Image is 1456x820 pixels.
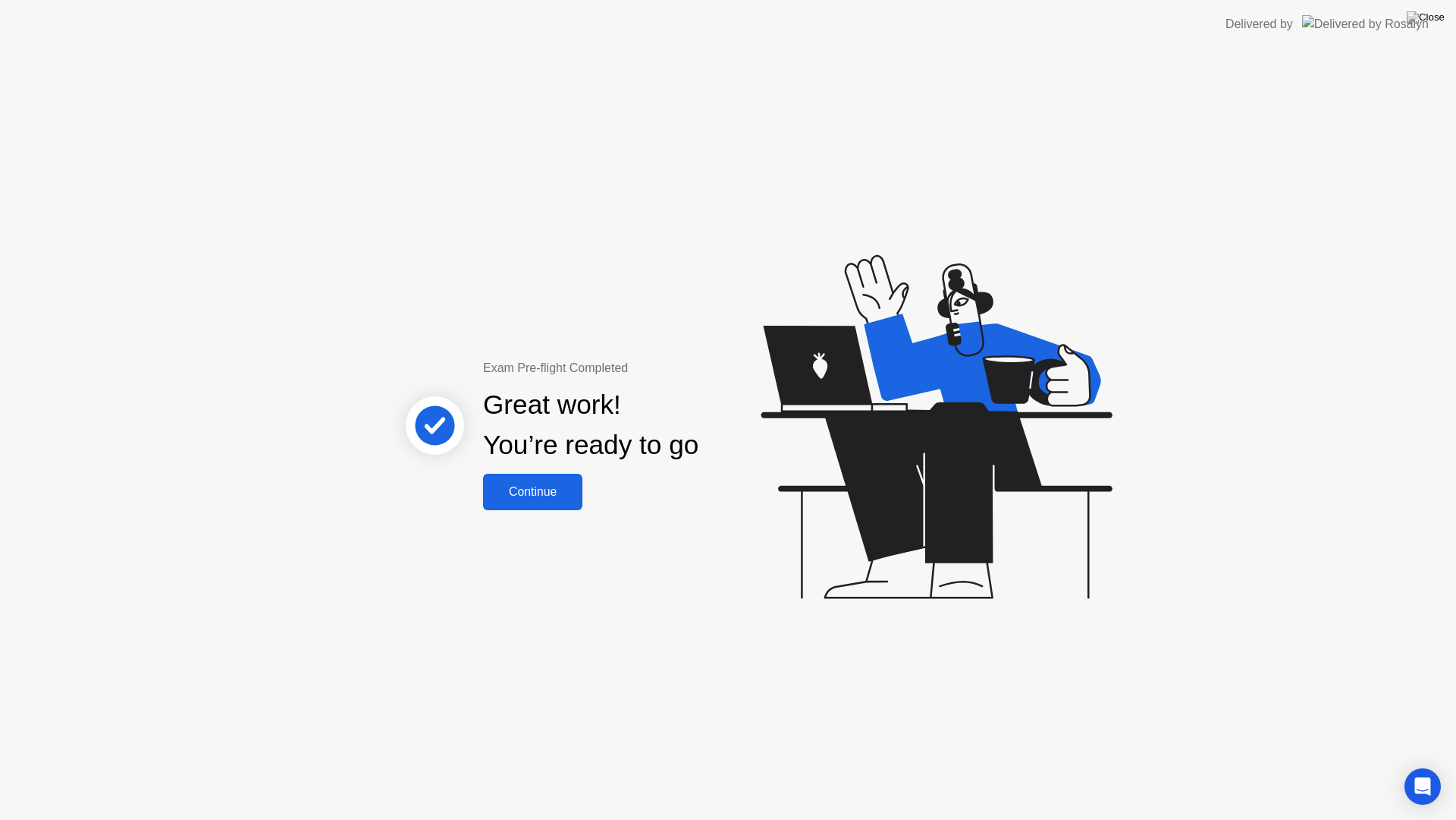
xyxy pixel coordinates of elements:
img: Close [1407,11,1445,24]
div: Continue [488,485,578,499]
button: Continue [483,474,582,510]
div: Open Intercom Messenger [1404,768,1441,805]
img: Delivered by Rosalyn [1302,15,1429,33]
div: Exam Pre-flight Completed [483,359,796,377]
div: Delivered by [1225,15,1293,33]
div: Great work! You’re ready to go [483,385,698,465]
